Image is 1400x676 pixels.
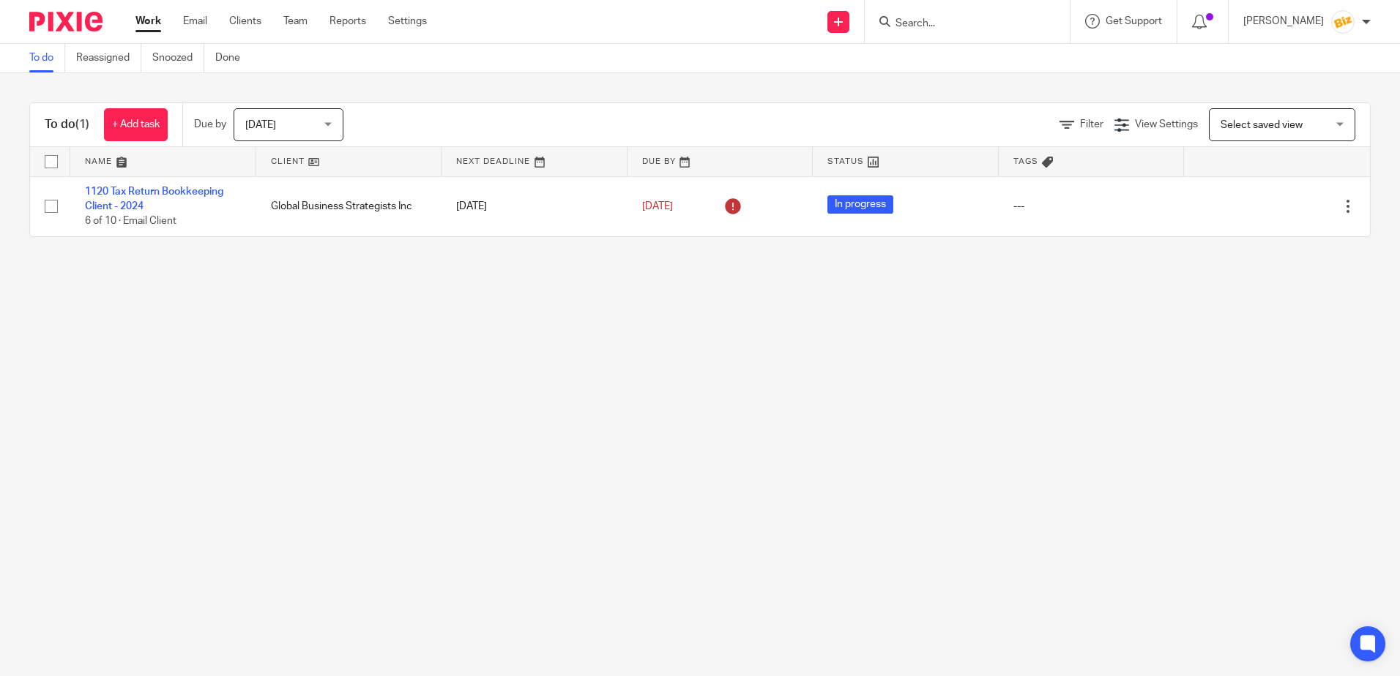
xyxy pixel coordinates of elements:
[75,119,89,130] span: (1)
[827,195,893,214] span: In progress
[85,216,176,226] span: 6 of 10 · Email Client
[29,44,65,72] a: To do
[104,108,168,141] a: + Add task
[1013,199,1170,214] div: ---
[229,14,261,29] a: Clients
[1013,157,1038,165] span: Tags
[1331,10,1355,34] img: siteIcon.png
[135,14,161,29] a: Work
[85,187,223,211] a: 1120 Tax Return Bookkeeping Client - 2024
[1106,16,1162,26] span: Get Support
[329,14,366,29] a: Reports
[256,176,442,236] td: Global Business Strategists Inc
[152,44,204,72] a: Snoozed
[45,117,89,132] h1: To do
[215,44,251,72] a: Done
[76,44,141,72] a: Reassigned
[29,12,103,31] img: Pixie
[442,176,628,236] td: [DATE]
[194,117,226,132] p: Due by
[283,14,308,29] a: Team
[642,201,673,211] span: [DATE]
[894,18,1026,31] input: Search
[183,14,207,29] a: Email
[1221,120,1303,130] span: Select saved view
[388,14,427,29] a: Settings
[1080,119,1103,129] span: Filter
[1243,14,1324,29] p: [PERSON_NAME]
[245,120,276,130] span: [DATE]
[1135,119,1198,129] span: View Settings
